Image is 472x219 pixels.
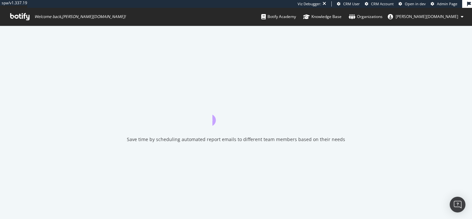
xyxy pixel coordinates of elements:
a: CRM Account [365,1,394,7]
div: Viz Debugger: [298,1,321,7]
span: jenny.ren [396,14,458,19]
span: Open in dev [405,1,426,6]
div: Botify Academy [261,13,296,20]
a: Open in dev [399,1,426,7]
a: Botify Academy [261,8,296,26]
a: Admin Page [431,1,457,7]
span: CRM Account [371,1,394,6]
span: CRM User [343,1,360,6]
a: Knowledge Base [303,8,342,26]
div: Save time by scheduling automated report emails to different team members based on their needs [127,136,345,143]
div: Open Intercom Messenger [450,197,465,212]
a: Organizations [349,8,383,26]
div: Knowledge Base [303,13,342,20]
span: Welcome back, [PERSON_NAME][DOMAIN_NAME] ! [34,14,126,19]
button: [PERSON_NAME][DOMAIN_NAME] [383,11,469,22]
div: Organizations [349,13,383,20]
span: Admin Page [437,1,457,6]
a: CRM User [337,1,360,7]
div: animation [212,102,260,126]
